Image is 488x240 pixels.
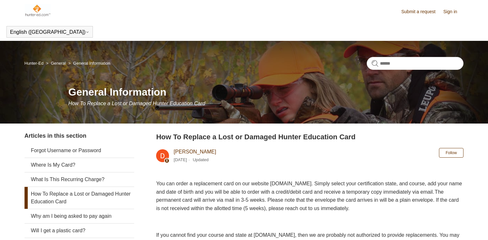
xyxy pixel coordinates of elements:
[174,157,187,162] time: 03/04/2024, 10:49
[25,158,134,172] a: Where Is My Card?
[25,172,134,187] a: What Is This Recurring Charge?
[156,132,463,142] h2: How To Replace a Lost or Damaged Hunter Education Card
[25,209,134,223] a: Why am I being asked to pay again
[45,61,67,66] li: General
[439,148,464,158] button: Follow Article
[174,149,216,154] a: [PERSON_NAME]
[446,218,483,235] div: Chat Support
[25,133,86,139] span: Articles in this section
[25,224,134,238] a: Will I get a plastic card?
[25,187,134,209] a: How To Replace a Lost or Damaged Hunter Education Card
[25,143,134,158] a: Forgot Username or Password
[73,61,110,66] a: General Information
[68,101,205,106] span: How To Replace a Lost or Damaged Hunter Education Card
[367,57,463,70] input: Search
[193,157,209,162] li: Updated
[25,61,45,66] li: Hunter-Ed
[67,61,110,66] li: General Information
[25,61,44,66] a: Hunter-Ed
[401,8,442,15] a: Submit a request
[443,8,464,15] a: Sign in
[51,61,66,66] a: General
[68,84,464,100] h1: General Information
[156,181,462,211] span: You can order a replacement card on our website [DOMAIN_NAME]. Simply select your certification s...
[10,29,89,35] button: English ([GEOGRAPHIC_DATA])
[25,4,51,17] img: Hunter-Ed Help Center home page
